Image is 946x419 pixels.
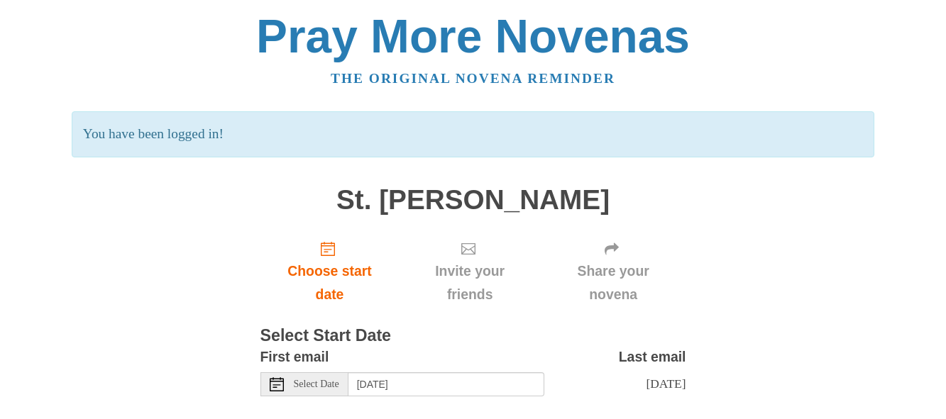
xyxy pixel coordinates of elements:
span: Share your novena [555,259,672,306]
a: The original novena reminder [331,71,615,86]
h1: St. [PERSON_NAME] [260,185,686,216]
label: First email [260,345,329,369]
label: Last email [619,345,686,369]
a: Choose start date [260,229,400,313]
span: Choose start date [275,259,385,306]
span: Select Date [294,379,339,389]
div: Click "Next" to confirm your start date first. [541,229,686,313]
span: [DATE] [646,376,686,391]
span: Invite your friends [413,259,526,306]
a: Pray More Novenas [256,10,690,62]
p: You have been logged in! [72,111,874,157]
div: Click "Next" to confirm your start date first. [399,229,540,313]
h3: Select Start Date [260,327,686,345]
